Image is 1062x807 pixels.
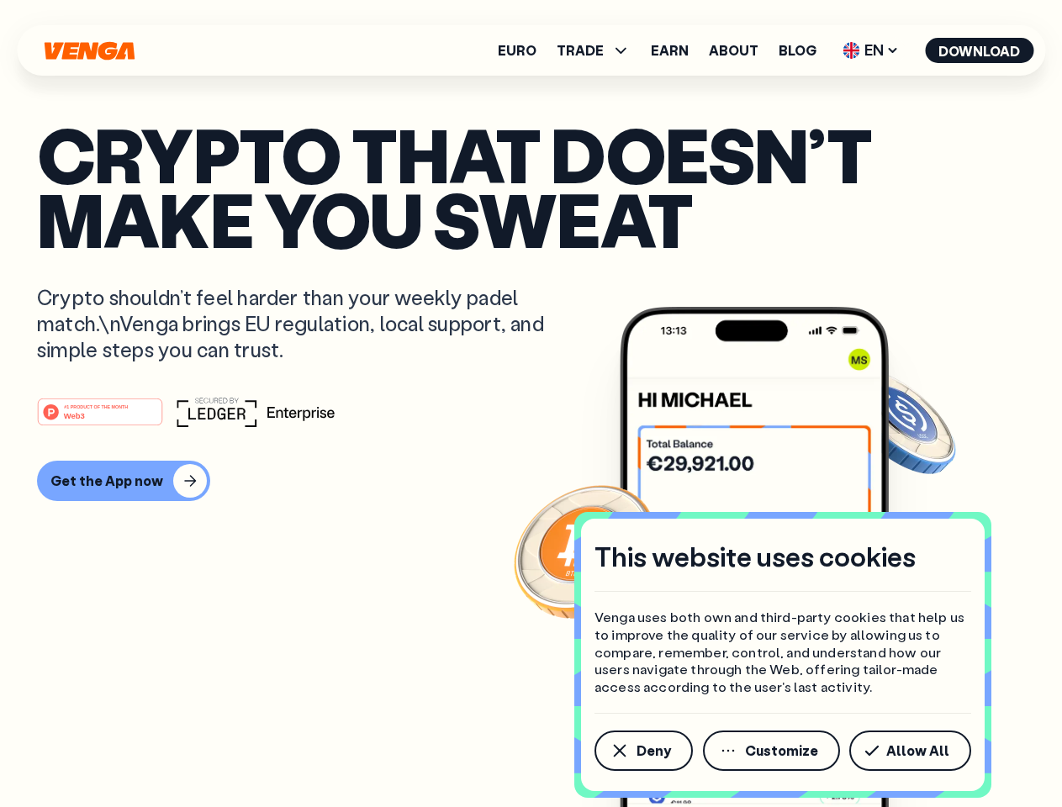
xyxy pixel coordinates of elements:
a: Blog [779,44,816,57]
img: flag-uk [843,42,859,59]
svg: Home [42,41,136,61]
button: Get the App now [37,461,210,501]
span: TRADE [557,40,631,61]
span: Customize [745,744,818,757]
a: Euro [498,44,536,57]
a: About [709,44,758,57]
img: USDC coin [838,361,959,483]
button: Deny [594,731,693,771]
img: Bitcoin [510,475,662,626]
p: Venga uses both own and third-party cookies that help us to improve the quality of our service by... [594,609,971,696]
span: Allow All [886,744,949,757]
div: Get the App now [50,472,163,489]
tspan: Web3 [64,410,85,419]
span: EN [837,37,905,64]
a: Get the App now [37,461,1025,501]
a: #1 PRODUCT OF THE MONTHWeb3 [37,408,163,430]
a: Earn [651,44,689,57]
p: Crypto shouldn’t feel harder than your weekly padel match.\nVenga brings EU regulation, local sup... [37,284,568,363]
span: TRADE [557,44,604,57]
span: Deny [637,744,671,757]
button: Customize [703,731,840,771]
p: Crypto that doesn’t make you sweat [37,122,1025,251]
button: Download [925,38,1033,63]
button: Allow All [849,731,971,771]
h4: This website uses cookies [594,539,916,574]
tspan: #1 PRODUCT OF THE MONTH [64,403,128,409]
